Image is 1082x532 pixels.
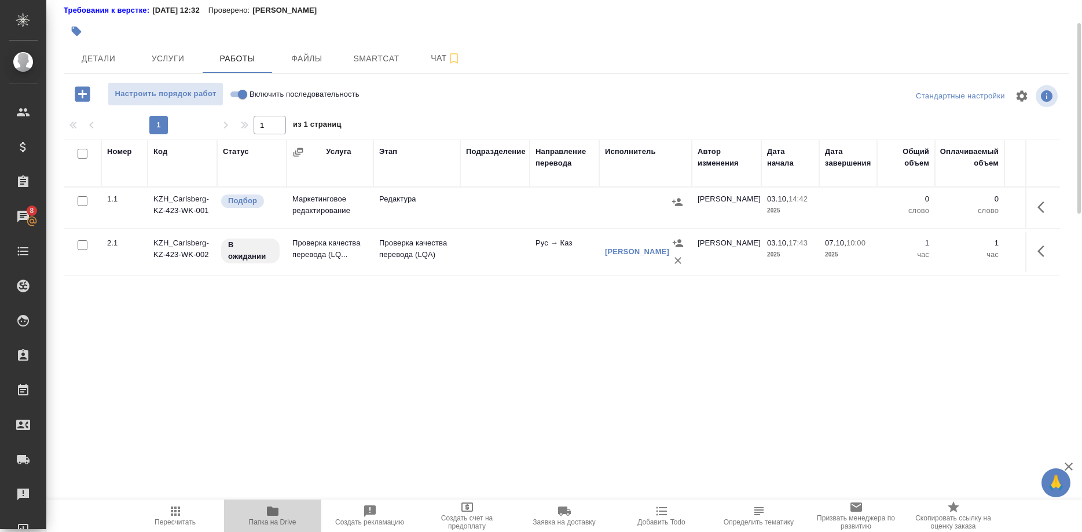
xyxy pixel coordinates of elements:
p: 1 [941,237,999,249]
span: Файлы [279,52,335,66]
p: Редактура [379,193,454,205]
div: Общий объем [883,146,929,169]
p: 2025 [767,205,813,217]
span: Настроить порядок работ [114,87,217,101]
p: Проверено: [208,5,253,16]
div: Исполнитель [605,146,656,157]
p: 07.10, [825,239,846,247]
div: Направление перевода [536,146,593,169]
p: слово [941,205,999,217]
p: 17:43 [788,239,808,247]
td: [PERSON_NAME] [692,232,761,272]
div: Оплачиваемый объем [940,146,999,169]
button: Добавить работу [67,82,98,106]
p: час [883,249,929,261]
p: 0 [941,193,999,205]
p: [PERSON_NAME] [252,5,325,16]
div: Статус [223,146,249,157]
button: 🙏 [1041,468,1070,497]
div: Этап [379,146,397,157]
p: Подбор [228,195,257,207]
div: Автор изменения [698,146,755,169]
span: Включить последовательность [250,89,360,100]
td: Маркетинговое редактирование [287,188,373,228]
p: 03.10, [767,195,788,203]
td: Рус → Каз [530,232,599,272]
p: [DATE] 12:32 [152,5,208,16]
p: 2025 [825,249,871,261]
button: Назначить [669,193,686,211]
div: Услуга [326,146,351,157]
button: Здесь прячутся важные кнопки [1030,237,1058,265]
span: Работы [210,52,265,66]
button: Здесь прячутся важные кнопки [1030,193,1058,221]
span: Smartcat [349,52,404,66]
span: Настроить таблицу [1008,82,1036,110]
td: KZH_Carlsberg-KZ-423-WK-001 [148,188,217,228]
span: Услуги [140,52,196,66]
p: 0 [1010,193,1057,205]
svg: Подписаться [447,52,461,65]
span: Посмотреть информацию [1036,85,1060,107]
p: 318 [1010,237,1057,249]
p: RUB [1010,249,1057,261]
a: 8 [3,202,43,231]
td: Проверка качества перевода (LQ... [287,232,373,272]
p: Проверка качества перевода (LQA) [379,237,454,261]
p: 1 [883,237,929,249]
div: Подразделение [466,146,526,157]
button: Удалить [669,252,687,269]
span: Детали [71,52,126,66]
div: Дата начала [767,146,813,169]
span: 🙏 [1046,471,1066,495]
div: Можно подбирать исполнителей [220,193,281,209]
div: 1.1 [107,193,142,205]
button: Добавить тэг [64,19,89,44]
p: 03.10, [767,239,788,247]
span: Чат [418,51,474,65]
button: Сгруппировать [292,146,304,158]
td: [PERSON_NAME] [692,188,761,228]
div: Нажми, чтобы открыть папку с инструкцией [64,5,152,16]
td: KZH_Carlsberg-KZ-423-WK-002 [148,232,217,272]
span: из 1 страниц [293,118,342,134]
button: Настроить порядок работ [108,82,223,106]
span: 8 [23,205,41,217]
p: В ожидании [228,239,273,262]
p: слово [883,205,929,217]
div: 2.1 [107,237,142,249]
div: Дата завершения [825,146,871,169]
button: Назначить [669,234,687,252]
p: KZT [1010,205,1057,217]
a: [PERSON_NAME] [605,247,669,256]
div: split button [913,87,1008,105]
div: Номер [107,146,132,157]
p: 14:42 [788,195,808,203]
p: 2025 [767,249,813,261]
p: 0 [883,193,929,205]
a: Требования к верстке: [64,5,152,16]
p: 10:00 [846,239,865,247]
div: Код [153,146,167,157]
p: час [941,249,999,261]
